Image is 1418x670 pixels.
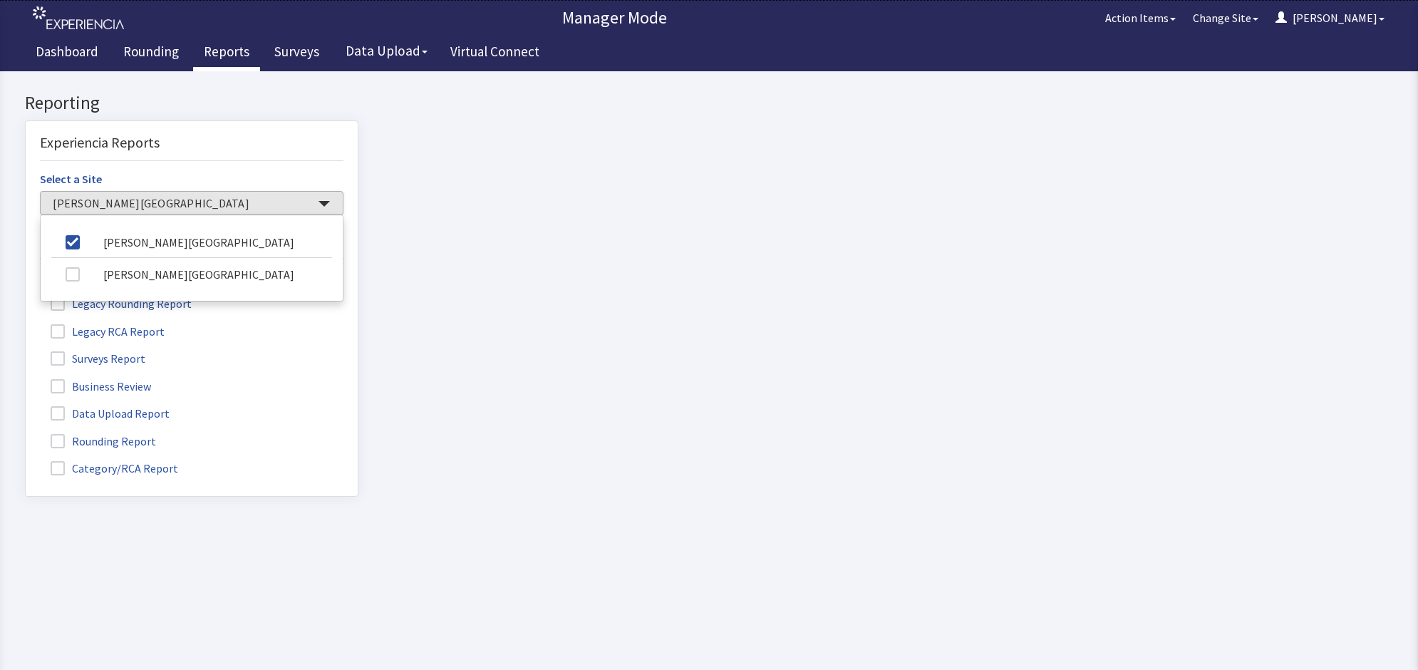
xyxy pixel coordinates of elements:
[40,305,165,324] label: Business Review
[440,36,550,71] a: Virtual Connect
[40,61,343,90] div: Experiencia Reports
[193,36,260,71] a: Reports
[132,6,1097,29] p: Manager Mode
[33,6,124,30] img: experiencia_logo.png
[40,277,160,296] label: Surveys Report
[40,332,184,351] label: Data Upload Report
[40,250,179,269] label: Legacy RCA Report
[264,36,330,71] a: Surveys
[40,360,170,378] label: Rounding Report
[1184,4,1267,32] button: Change Site
[51,187,332,219] a: [PERSON_NAME][GEOGRAPHIC_DATA]
[1267,4,1393,32] button: [PERSON_NAME]
[40,222,206,241] label: Legacy Rounding Report
[25,36,109,71] a: Dashboard
[40,99,102,116] label: Select a Site
[40,120,343,144] button: [PERSON_NAME][GEOGRAPHIC_DATA]
[53,124,316,140] span: [PERSON_NAME][GEOGRAPHIC_DATA]
[113,36,190,71] a: Rounding
[25,22,358,42] h2: Reporting
[40,387,192,406] label: Category/RCA Report
[1097,4,1184,32] button: Action Items
[51,155,332,187] a: [PERSON_NAME][GEOGRAPHIC_DATA]
[337,38,436,64] button: Data Upload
